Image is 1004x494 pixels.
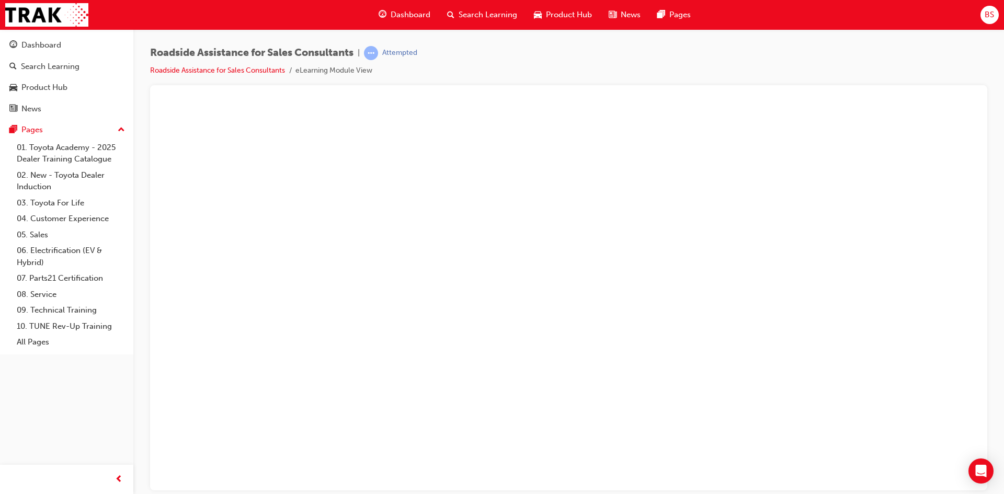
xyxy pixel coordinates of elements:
span: news-icon [609,8,617,21]
a: news-iconNews [600,4,649,26]
div: Pages [21,124,43,136]
a: 10. TUNE Rev-Up Training [13,318,129,335]
a: 03. Toyota For Life [13,195,129,211]
span: guage-icon [9,41,17,50]
span: News [621,9,641,21]
span: pages-icon [9,125,17,135]
span: search-icon [9,62,17,72]
a: search-iconSearch Learning [439,4,526,26]
span: Pages [669,9,691,21]
div: Attempted [382,48,417,58]
button: Pages [4,120,129,140]
a: 07. Parts21 Certification [13,270,129,286]
span: prev-icon [115,473,123,486]
img: Trak [5,3,88,27]
a: Product Hub [4,78,129,97]
a: 06. Electrification (EV & Hybrid) [13,243,129,270]
div: Product Hub [21,82,67,94]
button: DashboardSearch LearningProduct HubNews [4,33,129,120]
a: 02. New - Toyota Dealer Induction [13,167,129,195]
span: Product Hub [546,9,592,21]
span: BS [985,9,994,21]
span: news-icon [9,105,17,114]
a: News [4,99,129,119]
div: Search Learning [21,61,79,73]
div: Open Intercom Messenger [968,458,994,484]
a: car-iconProduct Hub [526,4,600,26]
span: up-icon [118,123,125,137]
span: search-icon [447,8,454,21]
a: 05. Sales [13,227,129,243]
a: Search Learning [4,57,129,76]
span: Dashboard [391,9,430,21]
button: BS [980,6,999,24]
a: guage-iconDashboard [370,4,439,26]
span: | [358,47,360,59]
div: News [21,103,41,115]
span: learningRecordVerb_ATTEMPT-icon [364,46,378,60]
a: Roadside Assistance for Sales Consultants [150,66,285,75]
a: 01. Toyota Academy - 2025 Dealer Training Catalogue [13,140,129,167]
span: pages-icon [657,8,665,21]
div: Dashboard [21,39,61,51]
span: car-icon [9,83,17,93]
a: 08. Service [13,286,129,303]
a: All Pages [13,334,129,350]
a: 04. Customer Experience [13,211,129,227]
span: Roadside Assistance for Sales Consultants [150,47,353,59]
span: Search Learning [459,9,517,21]
a: pages-iconPages [649,4,699,26]
a: 09. Technical Training [13,302,129,318]
li: eLearning Module View [295,65,372,77]
a: Dashboard [4,36,129,55]
span: car-icon [534,8,542,21]
span: guage-icon [379,8,386,21]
